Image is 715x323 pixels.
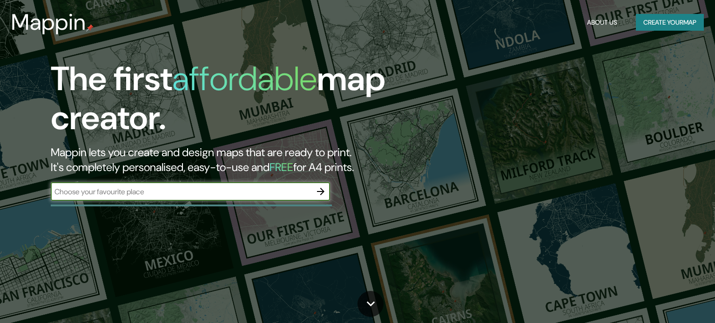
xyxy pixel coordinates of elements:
h5: FREE [270,160,293,174]
h2: Mappin lets you create and design maps that are ready to print. It's completely personalised, eas... [51,145,408,175]
input: Choose your favourite place [51,186,311,197]
h1: affordable [172,57,317,100]
button: About Us [583,14,621,31]
img: mappin-pin [86,24,94,32]
h1: The first map creator. [51,59,408,145]
button: Create yourmap [636,14,704,31]
h3: Mappin [11,9,86,35]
